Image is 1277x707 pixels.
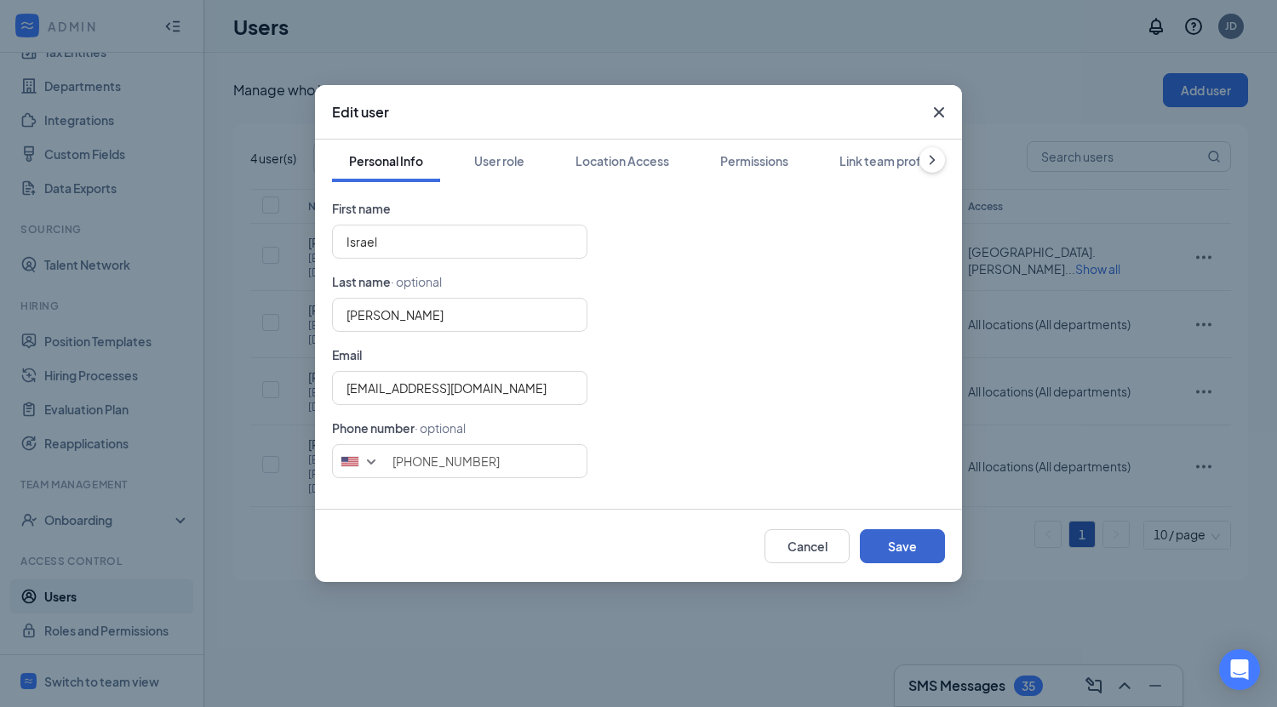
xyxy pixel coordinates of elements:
div: Open Intercom Messenger [1219,649,1260,690]
div: Personal Info [349,152,423,169]
input: (201) 555-0123 [332,444,587,478]
div: United States: +1 [333,445,388,477]
span: · optional [415,420,466,436]
h3: Edit user [332,103,389,122]
button: ChevronRight [919,147,945,173]
span: Phone number [332,420,415,436]
svg: Cross [929,102,949,123]
span: · optional [391,274,442,289]
div: Location Access [576,152,669,169]
span: First name [332,201,391,216]
button: Close [916,85,962,140]
span: Email [332,347,362,362]
svg: ChevronRight [924,151,941,168]
button: Cancel [764,529,850,563]
div: Link team profile [839,152,934,169]
div: User role [474,152,524,169]
div: Permissions [720,152,788,169]
span: Last name [332,274,391,289]
button: Save [860,529,945,563]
